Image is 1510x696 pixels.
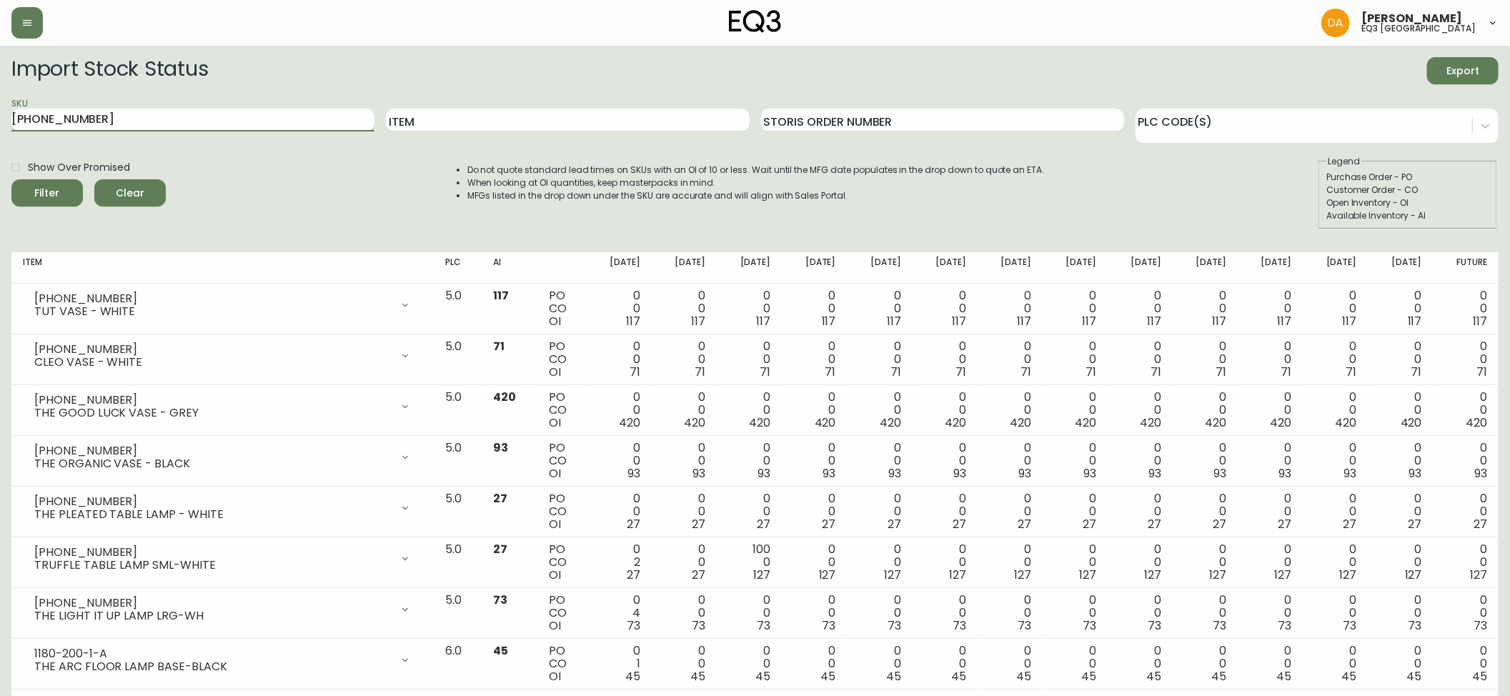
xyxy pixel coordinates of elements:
[924,391,966,429] div: 0 0
[1108,252,1173,284] th: [DATE]
[1249,391,1291,429] div: 0 0
[1314,594,1356,632] div: 0 0
[1321,9,1350,37] img: dd1a7e8db21a0ac8adbf82b84ca05374
[822,313,836,329] span: 117
[952,313,966,329] span: 117
[1346,364,1357,380] span: 71
[434,588,482,639] td: 5.0
[598,340,640,379] div: 0 0
[1119,442,1161,480] div: 0 0
[913,252,978,284] th: [DATE]
[11,252,434,284] th: Item
[34,597,391,610] div: [PHONE_NUMBER]
[627,617,640,634] span: 73
[890,364,901,380] span: 71
[598,594,640,632] div: 0 4
[1380,289,1422,328] div: 0 0
[859,492,901,531] div: 0 0
[1119,645,1161,683] div: 0 0
[493,389,516,405] span: 420
[1238,252,1303,284] th: [DATE]
[1340,567,1357,583] span: 127
[848,252,913,284] th: [DATE]
[1380,492,1422,531] div: 0 0
[434,334,482,385] td: 5.0
[728,645,770,683] div: 0 0
[989,442,1031,480] div: 0 0
[1314,391,1356,429] div: 0 0
[989,340,1031,379] div: 0 0
[1184,492,1226,531] div: 0 0
[1018,465,1031,482] span: 93
[955,364,966,380] span: 71
[924,340,966,379] div: 0 0
[1278,516,1292,532] span: 27
[1213,516,1226,532] span: 27
[619,414,640,431] span: 420
[34,394,391,407] div: [PHONE_NUMBER]
[549,567,561,583] span: OI
[859,645,901,683] div: 0 0
[989,492,1031,531] div: 0 0
[782,252,847,284] th: [DATE]
[434,252,482,284] th: PLC
[34,508,391,521] div: THE PLEATED TABLE LAMP - WHITE
[1369,252,1434,284] th: [DATE]
[587,252,652,284] th: [DATE]
[434,284,482,334] td: 5.0
[549,516,561,532] span: OI
[1281,364,1292,380] span: 71
[1445,391,1487,429] div: 0 0
[549,340,575,379] div: PO CO
[754,567,771,583] span: 127
[1184,442,1226,480] div: 0 0
[1427,57,1499,84] button: Export
[1083,617,1096,634] span: 73
[467,164,1045,177] li: Do not quote standard lead times on SKUs with an OI of 10 or less. Wait until the MFG date popula...
[859,442,901,480] div: 0 0
[1184,543,1226,582] div: 0 0
[1043,252,1108,284] th: [DATE]
[1054,289,1096,328] div: 0 0
[549,414,561,431] span: OI
[1361,13,1462,24] span: [PERSON_NAME]
[1343,617,1357,634] span: 73
[1343,313,1357,329] span: 117
[23,492,422,524] div: [PHONE_NUMBER]THE PLEATED TABLE LAMP - WHITE
[34,610,391,622] div: THE LIGHT IT UP LAMP LRG-WH
[106,184,154,202] span: Clear
[549,465,561,482] span: OI
[1314,289,1356,328] div: 0 0
[1184,594,1226,632] div: 0 0
[924,492,966,531] div: 0 0
[1249,594,1291,632] div: 0 0
[549,289,575,328] div: PO CO
[1054,442,1096,480] div: 0 0
[1184,391,1226,429] div: 0 0
[989,594,1031,632] div: 0 0
[953,516,966,532] span: 27
[34,546,391,559] div: [PHONE_NUMBER]
[1401,414,1422,431] span: 420
[1205,414,1226,431] span: 420
[684,414,705,431] span: 420
[692,516,705,532] span: 27
[663,594,705,632] div: 0 0
[728,594,770,632] div: 0 0
[549,313,561,329] span: OI
[1119,594,1161,632] div: 0 0
[1086,364,1096,380] span: 71
[1249,340,1291,379] div: 0 0
[467,177,1045,189] li: When looking at OI quantities, keep masterpacks in mind.
[34,660,391,673] div: THE ARC FLOOR LAMP BASE-BLACK
[549,645,575,683] div: PO CO
[692,465,705,482] span: 93
[1249,645,1291,683] div: 0 0
[434,436,482,487] td: 5.0
[493,642,508,659] span: 45
[1474,516,1487,532] span: 27
[663,543,705,582] div: 0 0
[949,567,966,583] span: 127
[598,289,640,328] div: 0 0
[758,465,771,482] span: 93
